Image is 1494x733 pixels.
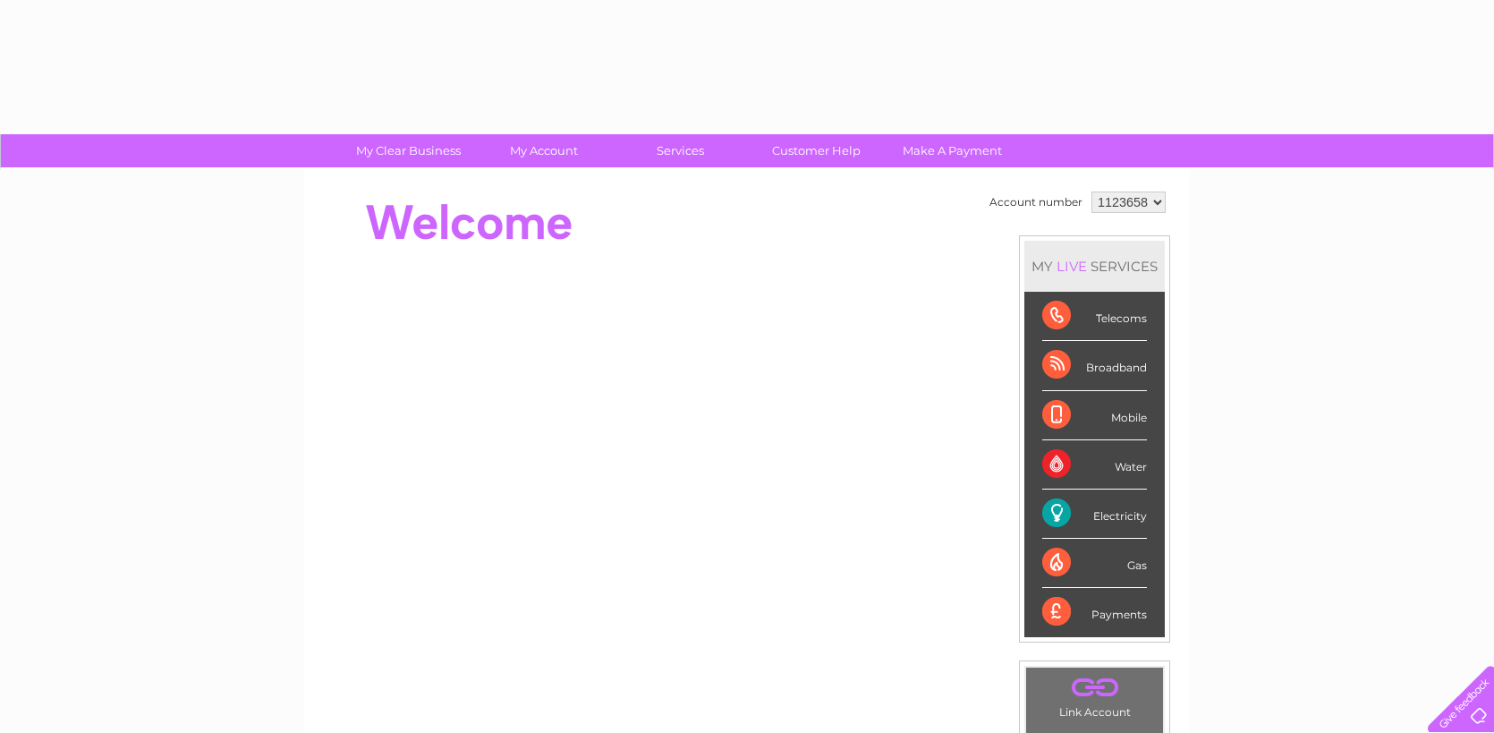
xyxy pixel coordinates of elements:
[879,134,1026,167] a: Make A Payment
[1025,667,1164,723] td: Link Account
[1042,539,1147,588] div: Gas
[1042,440,1147,490] div: Water
[985,187,1087,217] td: Account number
[607,134,754,167] a: Services
[743,134,890,167] a: Customer Help
[1031,672,1159,703] a: .
[1053,258,1091,275] div: LIVE
[471,134,618,167] a: My Account
[335,134,482,167] a: My Clear Business
[1024,241,1165,292] div: MY SERVICES
[1042,341,1147,390] div: Broadband
[1042,391,1147,440] div: Mobile
[1042,588,1147,636] div: Payments
[1042,490,1147,539] div: Electricity
[1042,292,1147,341] div: Telecoms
